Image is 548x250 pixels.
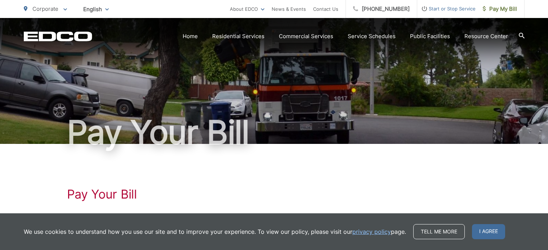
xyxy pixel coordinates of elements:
[67,212,94,221] a: Click Here
[352,227,391,236] a: privacy policy
[212,32,264,41] a: Residential Services
[183,32,198,41] a: Home
[472,224,505,239] span: I agree
[67,187,481,201] h1: Pay Your Bill
[272,5,306,13] a: News & Events
[413,224,465,239] a: Tell me more
[279,32,333,41] a: Commercial Services
[78,3,114,15] span: English
[67,212,481,221] p: to View, Pay, and Manage Your Bill Online
[313,5,338,13] a: Contact Us
[230,5,264,13] a: About EDCO
[464,32,508,41] a: Resource Center
[32,5,58,12] span: Corporate
[410,32,450,41] a: Public Facilities
[24,31,92,41] a: EDCD logo. Return to the homepage.
[483,5,517,13] span: Pay My Bill
[348,32,396,41] a: Service Schedules
[24,114,525,150] h1: Pay Your Bill
[24,227,406,236] p: We use cookies to understand how you use our site and to improve your experience. To view our pol...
